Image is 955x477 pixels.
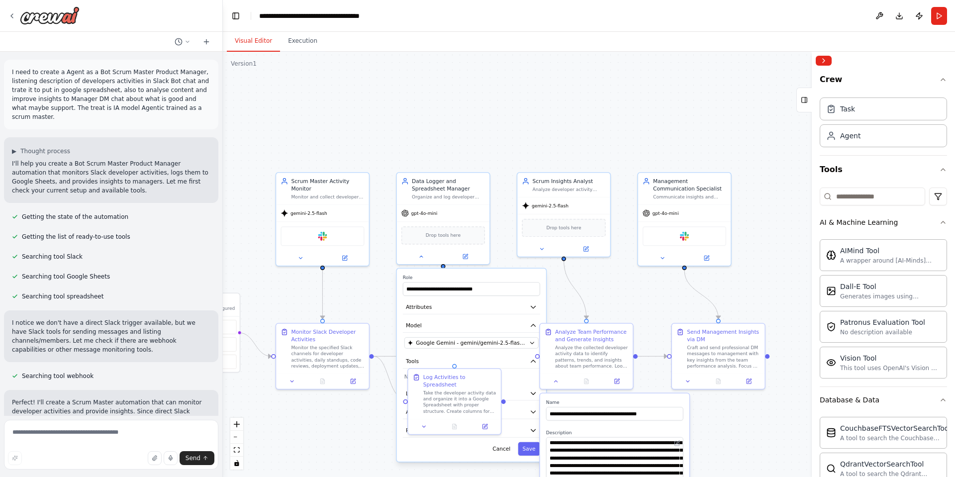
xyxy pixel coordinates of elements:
[444,252,486,261] button: Open in side panel
[604,377,630,386] button: Open in side panel
[546,399,683,405] label: Name
[840,353,941,363] div: Vision Tool
[518,442,540,456] button: Save
[164,451,178,465] button: Click to speak your automation idea
[826,358,836,368] img: Visiontool
[22,292,103,300] span: Searching tool spreadsheet
[826,286,836,296] img: Dalletool
[22,213,128,221] span: Getting the state of the automation
[517,172,611,257] div: Scrum Insights AnalystAnalyze developer activity patterns and team communication to generate acti...
[560,260,590,319] g: Edge from 16c71090-5c76-477d-aba6-288defb6d931 to 25af584a-6ee9-4468-a5bc-713f7184ded1
[230,418,243,431] button: zoom in
[406,389,440,397] span: LLM Settings
[406,358,419,365] span: Tools
[680,232,689,241] img: Slack
[840,282,941,291] div: Dall-E Tool
[404,373,539,381] p: No tools assigned to this agent.
[171,36,194,48] button: Switch to previous chat
[406,427,452,434] span: Response Format
[12,147,70,155] button: ▶Thought process
[148,451,162,465] button: Upload files
[539,323,633,389] div: Analyze Team Performance and Generate InsightsAnalyze the collected developer activity data to id...
[546,430,683,436] label: Description
[276,323,370,389] div: Monitor Slack Developer ActivitiesMonitor the specified Slack channels for developer activities, ...
[323,254,366,263] button: Open in side panel
[22,372,94,380] span: Searching tool webhook
[306,377,338,386] button: No output available
[423,390,496,414] div: Take the developer activity data and organize it into a Google Spreadsheet with proper structure....
[840,423,951,433] div: CouchbaseFTSVectorSearchTool
[840,317,925,327] div: Patronus Evaluation Tool
[826,250,836,260] img: Aimindtool
[22,253,83,261] span: Searching tool Slack
[840,434,951,442] div: A tool to search the Couchbase database for relevant information on internal documents.
[840,104,855,114] div: Task
[291,328,365,343] div: Monitor Slack Developer Activities
[403,300,540,314] button: Attributes
[638,353,667,360] g: Edge from 25af584a-6ee9-4468-a5bc-713f7184ded1 to 8cfafdc7-fb6f-496e-939c-f00483c6e12e
[259,11,360,21] nav: breadcrumb
[571,377,602,386] button: No output available
[840,364,941,372] div: This tool uses OpenAI's Vision API to describe the contents of an image.
[374,353,535,360] g: Edge from 8145c7b5-be1b-4627-9ead-ffecf00ea593 to 25af584a-6ee9-4468-a5bc-713f7184ded1
[826,322,836,332] img: Patronusevaltool
[532,202,569,208] span: gemini-2.5-flash
[412,194,485,200] div: Organize and log developer activity data into Google Spreadsheets with proper categorization, tim...
[162,293,240,373] div: TriggersNo triggers configured
[555,345,628,369] div: Analyze the collected developer activity data to identify patterns, trends, and insights about te...
[230,431,243,444] button: zoom out
[672,439,681,448] button: Open in editor
[840,459,941,469] div: QdrantVectorSearchTool
[319,270,326,319] g: Edge from f762665f-c50a-4b73-853a-3a463849698d to 8145c7b5-be1b-4627-9ead-ffecf00ea593
[637,172,731,266] div: Management Communication SpecialistCommunicate insights and recommendations to management through...
[826,464,836,474] img: Qdrantvectorsearchtool
[180,451,214,465] button: Send
[680,270,722,319] g: Edge from 976423a6-db3f-45d5-b312-c6c42a38505c to 8cfafdc7-fb6f-496e-939c-f00483c6e12e
[820,209,947,235] button: AI & Machine Learning
[276,172,370,266] div: Scrum Master Activity MonitorMonitor and collect developer activities from Slack channels, extrac...
[239,329,271,360] g: Edge from triggers to 8145c7b5-be1b-4627-9ead-ffecf00ea593
[403,386,540,400] button: LLM Settings
[406,303,432,311] span: Attributes
[230,457,243,470] button: toggle interactivity
[291,194,365,200] div: Monitor and collect developer activities from Slack channels, extracting key information about da...
[184,298,235,305] h3: Triggers
[231,60,257,68] div: Version 1
[653,210,679,216] span: gpt-4o-mini
[840,246,941,256] div: AIMind Tool
[685,254,728,263] button: Open in side panel
[533,178,606,185] div: Scrum Insights Analyst
[12,318,210,354] p: I notice we don't have a direct Slack trigger available, but we have Slack tools for sending mess...
[820,217,898,227] div: AI & Machine Learning
[230,418,243,470] div: React Flow controls
[555,328,628,343] div: Analyze Team Performance and Generate Insights
[291,178,365,192] div: Scrum Master Activity Monitor
[403,424,540,438] button: Response Format
[423,374,496,388] div: Log Activities to Spreadsheet
[407,368,501,435] div: Log Activities to SpreadsheetTake the developer activity data and organize it into a Google Sprea...
[229,9,243,23] button: Hide left sidebar
[736,377,762,386] button: Open in side panel
[20,6,80,24] img: Logo
[12,147,16,155] span: ▶
[820,94,947,155] div: Crew
[403,319,540,333] button: Model
[653,178,726,192] div: Management Communication Specialist
[546,224,581,232] span: Drop tools here
[840,328,925,336] div: No description available
[374,353,403,402] g: Edge from 8145c7b5-be1b-4627-9ead-ffecf00ea593 to 754a3246-6247-4be9-9f31-7484dbdb0b16
[820,387,947,413] button: Database & Data
[687,345,760,369] div: Craft and send professional DM messages to management with key insights from the team performance...
[12,159,210,195] p: I'll help you create a Bot Scrum Master Product Manager automation that monitors Slack developer ...
[291,345,365,369] div: Monitor the specified Slack channels for developer activities, daily standups, code reviews, depl...
[820,235,947,386] div: AI & Machine Learning
[488,442,515,456] button: Cancel
[230,444,243,457] button: fit view
[280,31,325,52] button: Execution
[396,172,490,265] div: Data Logger and Spreadsheet ManagerOrganize and log developer activity data into Google Spreadshe...
[186,454,200,462] span: Send
[472,422,498,431] button: Open in side panel
[840,292,941,300] div: Generates images using OpenAI's Dall-E model.
[820,70,947,94] button: Crew
[318,232,327,241] img: Slack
